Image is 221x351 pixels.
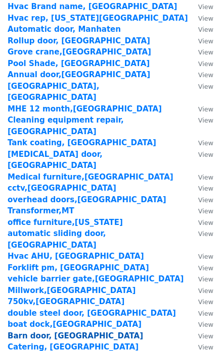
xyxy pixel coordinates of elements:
a: Automatic door, Manhaten [8,25,121,34]
a: boat dock,[GEOGRAPHIC_DATA] [8,320,142,329]
a: Tank coating, [GEOGRAPHIC_DATA] [8,138,156,147]
a: View [188,36,213,45]
a: Transformer,MT [8,206,74,215]
a: [GEOGRAPHIC_DATA],[GEOGRAPHIC_DATA] [8,82,99,102]
a: Rollup door, [GEOGRAPHIC_DATA] [8,36,150,45]
small: View [198,60,213,68]
small: View [198,139,213,147]
a: View [188,115,213,125]
a: View [188,297,213,306]
a: cctv,[GEOGRAPHIC_DATA] [8,184,116,193]
small: View [198,298,213,306]
a: View [188,150,213,159]
small: View [198,264,213,272]
small: View [198,15,213,22]
a: office furniture,[US_STATE] [8,218,123,227]
a: Cleaning equipment repair,[GEOGRAPHIC_DATA] [8,115,124,136]
a: View [188,252,213,261]
a: View [188,70,213,79]
small: View [198,37,213,45]
a: Hvac AHU, [GEOGRAPHIC_DATA] [8,252,144,261]
a: View [188,286,213,295]
a: View [188,229,213,238]
small: View [198,105,213,113]
a: View [188,2,213,11]
a: View [188,82,213,91]
a: View [188,263,213,272]
a: View [188,206,213,215]
a: Forklift pm, [GEOGRAPHIC_DATA] [8,263,149,272]
a: [MEDICAL_DATA] door,[GEOGRAPHIC_DATA] [8,150,103,170]
a: View [188,14,213,23]
a: View [188,172,213,182]
small: View [198,26,213,33]
a: Hvac rep, [US_STATE][GEOGRAPHIC_DATA] [8,14,188,23]
a: Barn door, [GEOGRAPHIC_DATA] [8,331,143,340]
small: View [198,196,213,204]
a: Pool Shade, [GEOGRAPHIC_DATA] [8,59,150,68]
a: double steel door, [GEOGRAPHIC_DATA] [8,309,176,318]
small: View [198,173,213,181]
small: View [198,71,213,79]
small: View [198,219,213,226]
a: Annual door,[GEOGRAPHIC_DATA] [8,70,150,79]
a: automatic sliding door, [GEOGRAPHIC_DATA] [8,229,106,250]
small: View [198,207,213,215]
small: View [198,253,213,260]
a: View [188,218,213,227]
a: View [188,138,213,147]
small: View [198,151,213,158]
a: Millwork,[GEOGRAPHIC_DATA] [8,286,136,295]
a: Medical furniture,[GEOGRAPHIC_DATA] [8,172,173,182]
small: View [198,275,213,283]
a: View [188,59,213,68]
a: View [188,274,213,283]
small: View [198,3,213,11]
a: MHE 12 month,[GEOGRAPHIC_DATA] [8,104,162,113]
a: View [188,47,213,56]
small: View [198,287,213,295]
small: View [198,230,213,238]
a: overhead doors,[GEOGRAPHIC_DATA] [8,195,166,204]
a: Grove crane,[GEOGRAPHIC_DATA] [8,47,151,56]
iframe: Chat Widget [170,303,221,351]
a: View [188,25,213,34]
a: vehicle barrier gate,[GEOGRAPHIC_DATA] [8,274,184,283]
small: View [198,116,213,124]
a: View [188,195,213,204]
a: Hvac Brand name, [GEOGRAPHIC_DATA] [8,2,177,11]
a: View [188,184,213,193]
a: 750kv,[GEOGRAPHIC_DATA] [8,297,124,306]
small: View [198,83,213,90]
a: View [188,104,213,113]
small: View [198,185,213,192]
small: View [198,48,213,56]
